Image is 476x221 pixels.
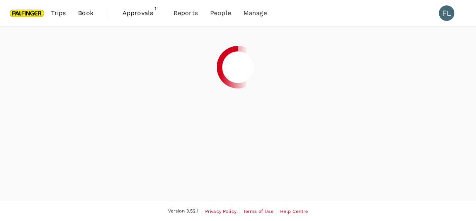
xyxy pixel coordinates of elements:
span: Help Centre [280,209,308,214]
div: FL [439,5,454,21]
span: Trips [51,8,66,18]
span: Terms of Use [243,209,274,214]
span: Reports [173,8,198,18]
a: Terms of Use [243,207,274,216]
span: Book [78,8,93,18]
span: Version 3.52.1 [168,207,199,215]
a: Help Centre [280,207,308,216]
span: Privacy Policy [205,209,236,214]
span: Approvals [122,8,161,18]
span: 1 [152,5,160,12]
img: Palfinger Asia Pacific Pte Ltd [9,5,45,22]
a: Privacy Policy [205,207,236,216]
span: People [210,8,231,18]
span: Manage [243,8,267,18]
